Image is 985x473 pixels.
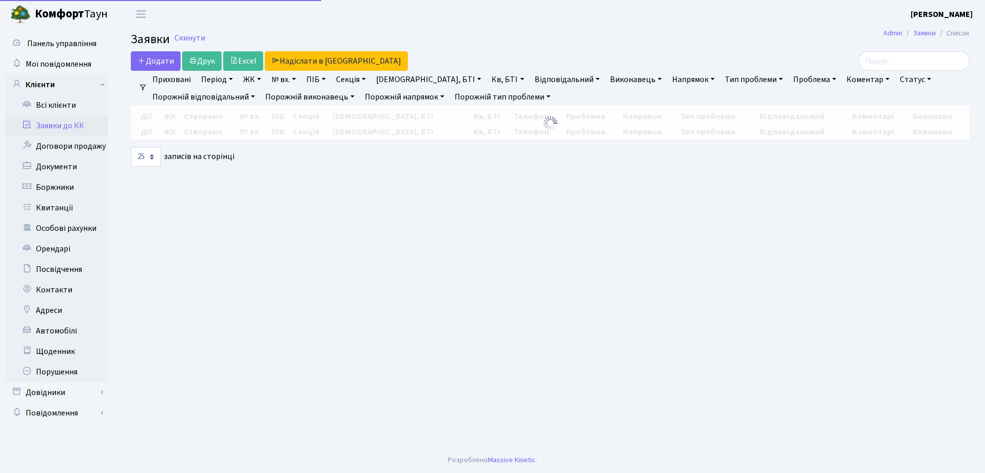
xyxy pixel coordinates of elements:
a: Мої повідомлення [5,54,108,74]
a: Порожній виконавець [261,88,359,106]
a: Боржники [5,177,108,198]
a: Заявки до КК [5,115,108,136]
a: Кв, БТІ [487,71,528,88]
a: Порожній напрямок [361,88,448,106]
span: Додати [137,55,174,67]
a: Секція [332,71,370,88]
li: Список [936,28,970,39]
a: Тип проблеми [721,71,787,88]
span: Таун [35,6,108,23]
div: Розроблено . [448,455,537,466]
a: Панель управління [5,33,108,54]
a: Період [197,71,237,88]
a: Щоденник [5,341,108,362]
a: Додати [131,51,181,71]
a: Приховані [148,71,195,88]
a: Коментар [842,71,894,88]
a: Всі клієнти [5,95,108,115]
select: записів на сторінці [131,147,161,167]
a: Адреси [5,300,108,321]
button: Переключити навігацію [128,6,154,23]
a: № вх. [267,71,300,88]
a: Порожній відповідальний [148,88,259,106]
span: Заявки [131,30,170,48]
label: записів на сторінці [131,147,234,167]
a: Повідомлення [5,403,108,423]
a: Заявки [913,28,936,38]
a: Автомобілі [5,321,108,341]
a: Admin [883,28,902,38]
b: [PERSON_NAME] [911,9,973,20]
a: Особові рахунки [5,218,108,239]
a: Виконавець [606,71,666,88]
a: ЖК [239,71,265,88]
a: Проблема [789,71,840,88]
input: Пошук... [858,51,970,71]
a: Напрямок [668,71,719,88]
a: Excel [223,51,263,71]
a: Клієнти [5,74,108,95]
a: Договори продажу [5,136,108,156]
a: Посвідчення [5,259,108,280]
a: Порушення [5,362,108,382]
a: Орендарі [5,239,108,259]
a: Скинути [174,33,205,43]
span: Панель управління [27,38,96,49]
a: Друк [182,51,222,71]
a: Відповідальний [530,71,604,88]
a: Статус [896,71,935,88]
a: Порожній тип проблеми [450,88,555,106]
nav: breadcrumb [868,23,985,44]
a: Квитанції [5,198,108,218]
a: Довідники [5,382,108,403]
span: Мої повідомлення [26,58,91,70]
img: logo.png [10,4,31,25]
a: [DEMOGRAPHIC_DATA], БТІ [372,71,485,88]
a: ПІБ [302,71,330,88]
a: Massive Kinetic [488,455,536,465]
a: Надіслати в [GEOGRAPHIC_DATA] [265,51,408,71]
b: Комфорт [35,6,84,22]
a: Документи [5,156,108,177]
a: [PERSON_NAME] [911,8,973,21]
a: Контакти [5,280,108,300]
img: Обробка... [542,115,559,131]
